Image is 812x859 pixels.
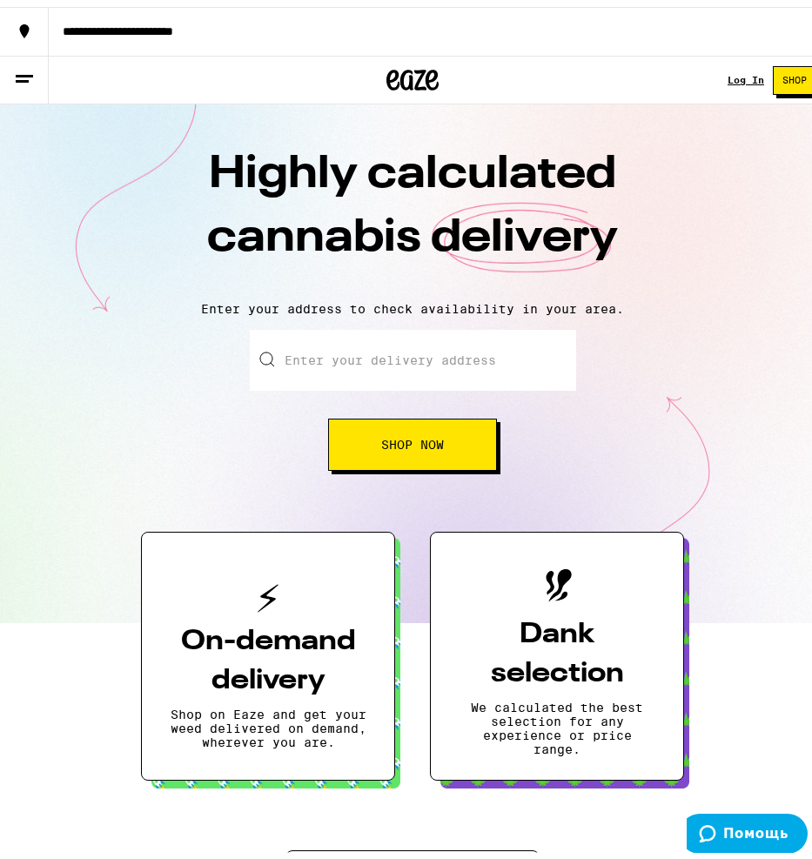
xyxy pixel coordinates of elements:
[250,323,576,384] input: Enter your delivery address
[170,701,366,742] p: Shop on Eaze and get your weed delivered on demand, wherever you are.
[381,432,444,444] span: Shop Now
[328,412,497,464] button: Shop Now
[782,69,807,78] span: Shop
[687,807,808,850] iframe: Открывает виджет для поиска дополнительной информации
[108,137,717,281] h1: Highly calculated cannabis delivery
[17,295,808,309] p: Enter your address to check availability in your area.
[430,525,684,774] button: Dank selectionWe calculated the best selection for any experience or price range.
[728,68,764,78] div: Log In
[170,615,366,694] h3: On-demand delivery
[459,608,655,687] h3: Dank selection
[141,525,395,774] button: On-demand deliveryShop on Eaze and get your weed delivered on demand, wherever you are.
[459,694,655,749] p: We calculated the best selection for any experience or price range.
